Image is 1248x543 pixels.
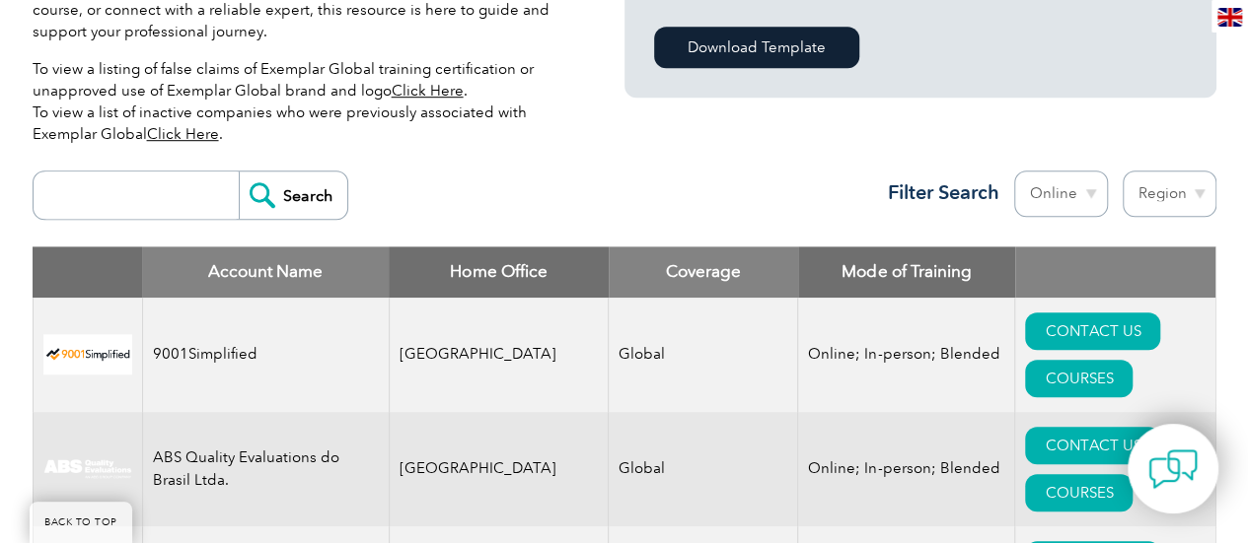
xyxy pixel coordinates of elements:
img: en [1217,8,1242,27]
a: BACK TO TOP [30,502,132,543]
a: COURSES [1025,474,1133,511]
td: ABS Quality Evaluations do Brasil Ltda. [142,412,389,526]
th: Coverage: activate to sort column ascending [609,246,798,298]
a: COURSES [1025,360,1133,397]
th: : activate to sort column ascending [1015,246,1215,298]
td: Global [609,298,798,412]
a: CONTACT US [1025,312,1160,350]
a: Click Here [392,82,464,100]
img: c92924ac-d9bc-ea11-a814-000d3a79823d-logo.jpg [43,458,132,480]
input: Search [239,171,347,219]
td: [GEOGRAPHIC_DATA] [389,298,609,412]
h3: Filter Search [876,180,999,205]
td: [GEOGRAPHIC_DATA] [389,412,609,526]
img: 37c9c059-616f-eb11-a812-002248153038-logo.png [43,334,132,374]
a: Click Here [147,125,219,143]
td: 9001Simplified [142,298,389,412]
th: Account Name: activate to sort column descending [142,246,389,298]
a: Download Template [654,27,859,68]
td: Online; In-person; Blended [798,412,1015,526]
th: Mode of Training: activate to sort column ascending [798,246,1015,298]
p: To view a listing of false claims of Exemplar Global training certification or unapproved use of ... [33,58,565,145]
img: contact-chat.png [1148,444,1198,494]
th: Home Office: activate to sort column ascending [389,246,609,298]
td: Global [609,412,798,526]
td: Online; In-person; Blended [798,298,1015,412]
a: CONTACT US [1025,427,1160,464]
